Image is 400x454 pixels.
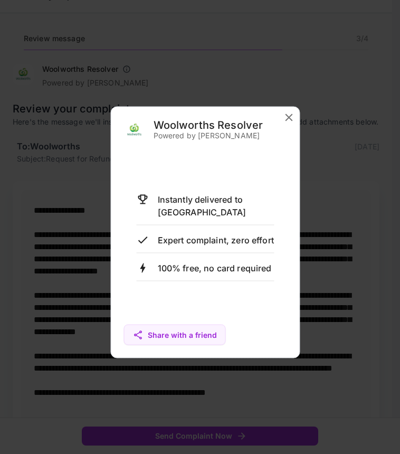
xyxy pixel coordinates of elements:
[124,325,226,345] button: Share with a friend
[279,107,300,128] button: close
[154,130,263,141] p: Powered by [PERSON_NAME]
[154,120,263,130] h6: Woolworths Resolver
[148,329,217,340] span: Share with a friend
[124,120,145,141] img: Woolworths
[158,261,272,274] p: 100% free, no card required
[158,233,274,246] p: Expert complaint, zero effort
[158,193,274,218] p: Instantly delivered to [GEOGRAPHIC_DATA]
